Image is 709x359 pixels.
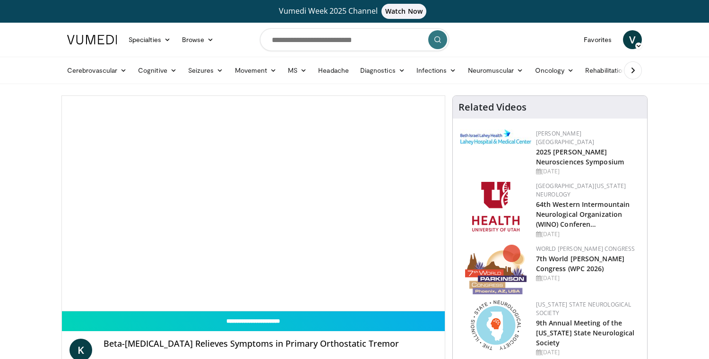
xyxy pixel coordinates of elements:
[536,182,626,198] a: [GEOGRAPHIC_DATA][US_STATE] Neurology
[312,61,354,80] a: Headache
[472,182,519,231] img: f6362829-b0a3-407d-a044-59546adfd345.png.150x105_q85_autocrop_double_scale_upscale_version-0.2.png
[460,129,531,145] img: e7977282-282c-4444-820d-7cc2733560fd.jpg.150x105_q85_autocrop_double_scale_upscale_version-0.2.jpg
[62,96,445,311] video-js: Video Player
[536,200,630,229] a: 64th Western Intermountain Neurological Organization (WINO) Conferen…
[579,61,631,80] a: Rehabilitation
[229,61,283,80] a: Movement
[471,300,521,350] img: 71a8b48c-8850-4916-bbdd-e2f3ccf11ef9.png.150x105_q85_autocrop_double_scale_upscale_version-0.2.png
[536,167,640,176] div: [DATE]
[536,230,640,239] div: [DATE]
[282,61,312,80] a: MS
[529,61,580,80] a: Oncology
[536,274,640,282] div: [DATE]
[182,61,229,80] a: Seizures
[536,318,635,347] a: 9th Annual Meeting of the [US_STATE] State Neurological Society
[67,35,117,44] img: VuMedi Logo
[462,61,529,80] a: Neuromuscular
[381,4,426,19] span: Watch Now
[104,339,437,349] h4: Beta-[MEDICAL_DATA] Relieves Symptoms in Primary Orthostatic Tremor
[536,254,624,273] a: 7th World [PERSON_NAME] Congress (WPC 2026)
[465,245,527,294] img: 16fe1da8-a9a0-4f15-bd45-1dd1acf19c34.png.150x105_q85_autocrop_double_scale_upscale_version-0.2.png
[536,348,640,357] div: [DATE]
[411,61,462,80] a: Infections
[69,4,640,19] a: Vumedi Week 2025 ChannelWatch Now
[279,6,430,16] span: Vumedi Week 2025 Channel
[458,102,527,113] h4: Related Videos
[176,30,220,49] a: Browse
[536,147,624,166] a: 2025 [PERSON_NAME] Neurosciences Symposium
[354,61,411,80] a: Diagnostics
[536,129,595,146] a: [PERSON_NAME][GEOGRAPHIC_DATA]
[61,61,132,80] a: Cerebrovascular
[536,300,631,317] a: [US_STATE] State Neurological Society
[132,61,182,80] a: Cognitive
[623,30,642,49] a: V
[578,30,617,49] a: Favorites
[123,30,176,49] a: Specialties
[536,245,635,253] a: World [PERSON_NAME] Congress
[260,28,449,51] input: Search topics, interventions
